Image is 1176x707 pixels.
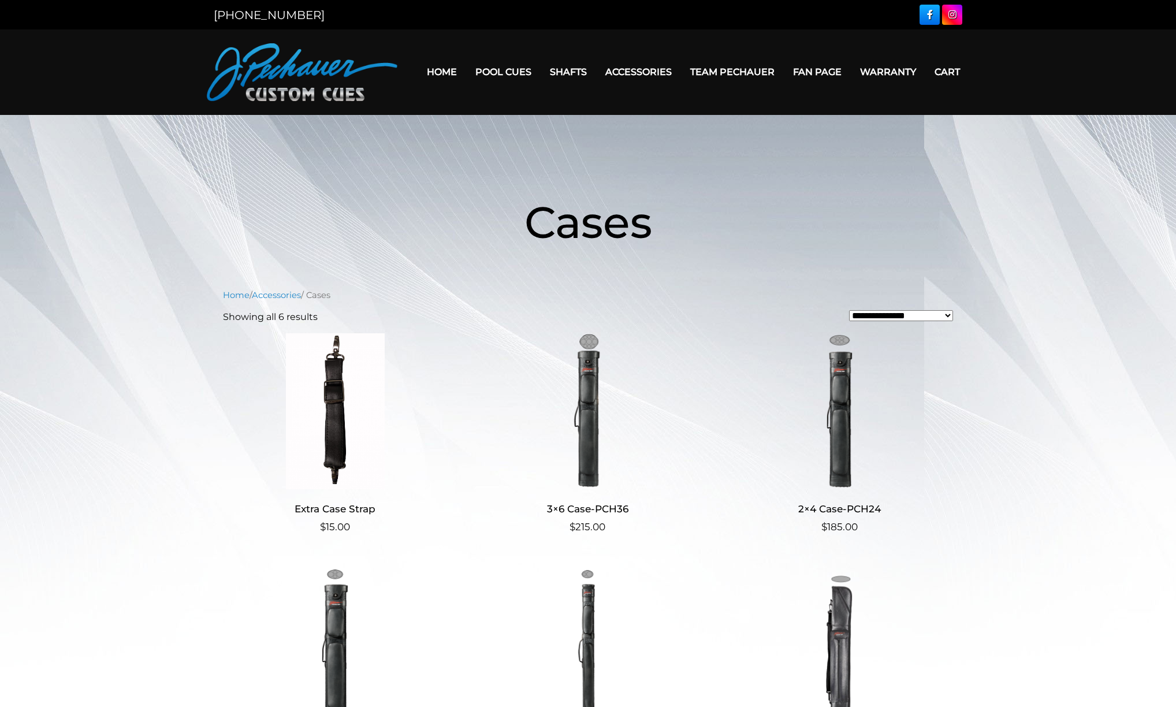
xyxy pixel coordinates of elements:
[475,498,700,520] h2: 3×6 Case-PCH36
[223,289,953,302] nav: Breadcrumb
[727,333,952,535] a: 2×4 Case-PCH24 $185.00
[223,498,448,520] h2: Extra Case Strap
[252,290,301,300] a: Accessories
[541,57,596,87] a: Shafts
[207,43,397,101] img: Pechauer Custom Cues
[681,57,784,87] a: Team Pechauer
[475,333,700,489] img: 3x6 Case-PCH36
[849,310,953,321] select: Shop order
[223,310,318,324] p: Showing all 6 results
[570,521,575,533] span: $
[851,57,925,87] a: Warranty
[925,57,969,87] a: Cart
[418,57,466,87] a: Home
[214,8,325,22] a: [PHONE_NUMBER]
[821,521,827,533] span: $
[475,333,700,535] a: 3×6 Case-PCH36 $215.00
[466,57,541,87] a: Pool Cues
[784,57,851,87] a: Fan Page
[727,333,952,489] img: 2x4 Case-PCH24
[727,498,952,520] h2: 2×4 Case-PCH24
[821,521,858,533] bdi: 185.00
[223,333,448,535] a: Extra Case Strap $15.00
[524,195,652,249] span: Cases
[320,521,350,533] bdi: 15.00
[320,521,326,533] span: $
[223,333,448,489] img: Extra Case Strap
[570,521,605,533] bdi: 215.00
[596,57,681,87] a: Accessories
[223,290,250,300] a: Home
